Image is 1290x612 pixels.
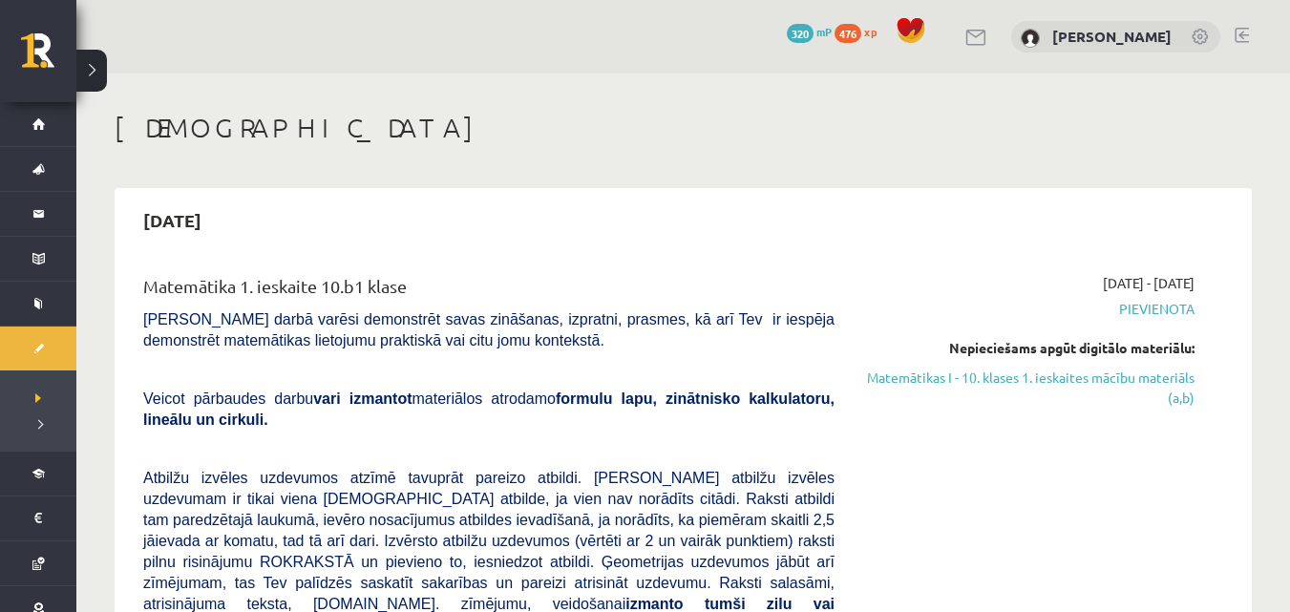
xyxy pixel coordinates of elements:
h2: [DATE] [124,198,221,243]
a: Matemātikas I - 10. klases 1. ieskaites mācību materiāls (a,b) [863,368,1195,408]
span: Veicot pārbaudes darbu materiālos atrodamo [143,390,835,428]
a: Rīgas 1. Tālmācības vidusskola [21,33,76,81]
span: 320 [787,24,814,43]
span: mP [816,24,832,39]
b: formulu lapu, zinātnisko kalkulatoru, lineālu un cirkuli. [143,390,835,428]
a: 320 mP [787,24,832,39]
span: xp [864,24,877,39]
span: [DATE] - [DATE] [1103,273,1195,293]
span: [PERSON_NAME] darbā varēsi demonstrēt savas zināšanas, izpratni, prasmes, kā arī Tev ir iespēja d... [143,311,835,348]
a: [PERSON_NAME] [1052,27,1172,46]
span: 476 [835,24,861,43]
b: izmanto [625,596,683,612]
h1: [DEMOGRAPHIC_DATA] [115,112,1252,144]
span: Pievienota [863,299,1195,319]
div: Nepieciešams apgūt digitālo materiālu: [863,338,1195,358]
div: Matemātika 1. ieskaite 10.b1 klase [143,273,835,308]
b: vari izmantot [313,390,412,407]
img: Ketija Dzilna [1021,29,1040,48]
a: 476 xp [835,24,886,39]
